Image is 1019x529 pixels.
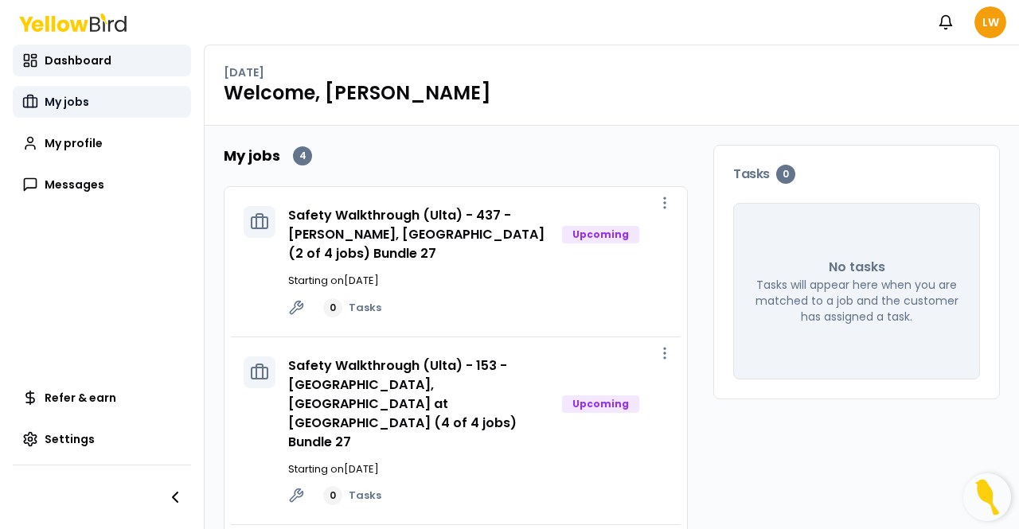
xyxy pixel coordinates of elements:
a: Safety Walkthrough (Ulta) - 437 - [PERSON_NAME], [GEOGRAPHIC_DATA] (2 of 4 jobs) Bundle 27 [288,206,545,263]
span: Refer & earn [45,390,116,406]
p: Tasks will appear here when you are matched to a job and the customer has assigned a task. [753,277,960,325]
span: Messages [45,177,104,193]
a: 0Tasks [323,486,381,505]
button: Open Resource Center [963,473,1011,521]
p: Starting on [DATE] [288,273,668,289]
a: Safety Walkthrough (Ulta) - 153 - [GEOGRAPHIC_DATA], [GEOGRAPHIC_DATA] at [GEOGRAPHIC_DATA] (4 of... [288,356,517,451]
div: Upcoming [562,226,639,243]
a: Messages [13,169,191,200]
h2: My jobs [224,145,280,167]
span: LW [974,6,1006,38]
a: Refer & earn [13,382,191,414]
h3: Tasks [733,165,980,184]
a: 0Tasks [323,298,381,317]
div: 0 [776,165,795,184]
a: My jobs [13,86,191,118]
span: Settings [45,431,95,447]
h1: Welcome, [PERSON_NAME] [224,80,1000,106]
a: Settings [13,423,191,455]
a: Dashboard [13,45,191,76]
p: [DATE] [224,64,264,80]
a: My profile [13,127,191,159]
div: Upcoming [562,395,639,413]
span: My jobs [45,94,89,110]
span: My profile [45,135,103,151]
div: 0 [323,298,342,317]
p: Starting on [DATE] [288,461,668,477]
span: Dashboard [45,53,111,68]
p: No tasks [829,258,885,277]
div: 4 [293,146,312,165]
div: 0 [323,486,342,505]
